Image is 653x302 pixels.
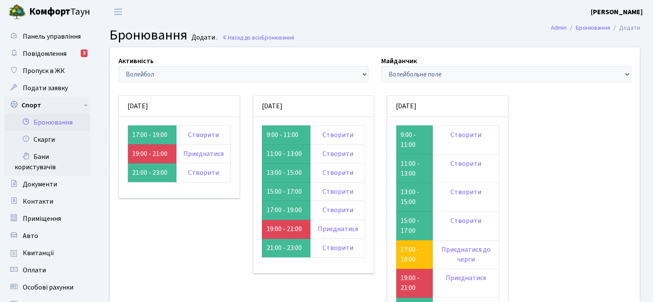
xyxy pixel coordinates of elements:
a: Створити [322,168,353,177]
span: Особові рахунки [23,283,73,292]
span: Бронювання [261,34,294,42]
button: Переключити навігацію [107,5,129,19]
a: Бронювання [4,114,90,131]
a: Приєднатися до черги [441,245,491,264]
span: Приміщення [23,214,61,223]
a: Приміщення [4,210,90,227]
nav: breadcrumb [538,19,653,37]
a: Панель управління [4,28,90,45]
span: Квитанції [23,248,54,258]
span: Таун [29,5,90,19]
td: 11:00 - 13:00 [262,144,310,163]
span: Оплати [23,265,46,275]
a: Створити [450,130,481,140]
img: logo.png [9,3,26,21]
a: Оплати [4,262,90,279]
a: Документи [4,176,90,193]
a: Створити [322,130,353,140]
a: Контакти [4,193,90,210]
a: Пропуск в ЖК [4,62,90,79]
label: Майданчик [381,56,417,66]
td: 13:00 - 15:00 [396,183,433,212]
a: Створити [450,159,481,168]
a: Створити [188,168,219,177]
a: 17:00 - 19:00 [401,245,419,264]
span: Авто [23,231,38,241]
div: [DATE] [119,96,240,117]
a: Створити [188,130,219,140]
a: Подати заявку [4,79,90,97]
a: Приєднатися [183,149,224,159]
td: 15:00 - 17:00 [396,212,433,241]
div: 3 [81,49,88,57]
a: Назад до всіхБронювання [222,34,294,42]
li: Додати [610,23,640,33]
a: Створити [450,216,481,226]
span: Пропуск в ЖК [23,66,65,76]
td: 21:00 - 23:00 [128,163,176,182]
span: Документи [23,180,57,189]
a: Авто [4,227,90,244]
a: Спорт [4,97,90,114]
td: 21:00 - 23:00 [262,239,310,258]
a: [PERSON_NAME] [591,7,643,17]
a: Admin [551,23,567,32]
td: 9:00 - 11:00 [262,125,310,144]
a: Створити [450,187,481,197]
a: Квитанції [4,244,90,262]
a: 19:00 - 21:00 [401,273,419,293]
td: 17:00 - 19:00 [128,125,176,144]
div: [DATE] [253,96,374,117]
a: Створити [322,149,353,159]
small: Додати . [190,34,218,42]
b: Комфорт [29,5,70,18]
a: Створити [322,205,353,215]
span: Повідомлення [23,49,67,58]
td: 13:00 - 15:00 [262,163,310,182]
td: 11:00 - 13:00 [396,154,433,183]
div: [DATE] [387,96,508,117]
span: Контакти [23,197,53,206]
a: Бани користувачів [4,148,90,176]
a: Створити [322,243,353,253]
label: Активність [118,56,154,66]
a: Скарги [4,131,90,148]
a: 19:00 - 21:00 [132,149,167,159]
a: Створити [322,187,353,196]
td: 15:00 - 17:00 [262,182,310,201]
a: 19:00 - 21:00 [267,224,302,234]
span: Бронювання [109,25,187,45]
a: Повідомлення3 [4,45,90,62]
a: Приєднатися [318,224,358,234]
a: Приєднатися [446,273,486,283]
td: 9:00 - 11:00 [396,125,433,154]
td: 17:00 - 19:00 [262,201,310,220]
span: Панель управління [23,32,81,41]
a: Особові рахунки [4,279,90,296]
a: Бронювання [576,23,610,32]
span: Подати заявку [23,83,68,93]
